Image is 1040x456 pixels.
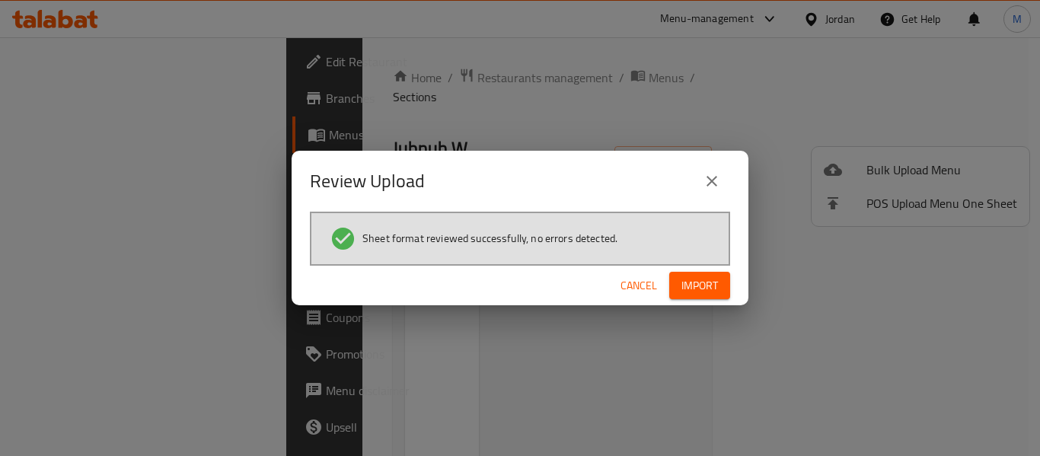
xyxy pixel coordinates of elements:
span: Sheet format reviewed successfully, no errors detected. [362,231,617,246]
button: close [694,163,730,199]
button: Cancel [614,272,663,300]
span: Import [681,276,718,295]
span: Cancel [620,276,657,295]
h2: Review Upload [310,169,425,193]
button: Import [669,272,730,300]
